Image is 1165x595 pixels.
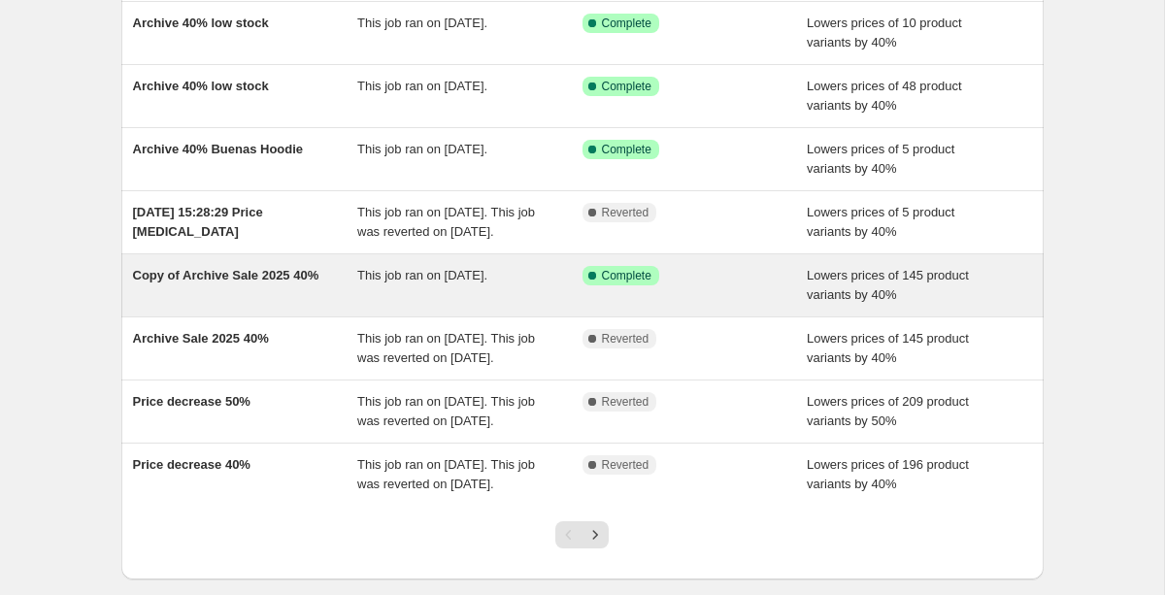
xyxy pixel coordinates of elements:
span: Lowers prices of 196 product variants by 40% [807,457,969,491]
span: This job ran on [DATE]. This job was reverted on [DATE]. [357,457,535,491]
span: Archive 40% Buenas Hoodie [133,142,304,156]
span: Reverted [602,457,649,473]
span: Complete [602,79,651,94]
span: Reverted [602,394,649,410]
span: Complete [602,268,651,283]
span: This job ran on [DATE]. [357,268,487,282]
span: Lowers prices of 145 product variants by 40% [807,268,969,302]
span: Archive Sale 2025 40% [133,331,269,346]
span: Complete [602,16,651,31]
button: Next [582,521,609,548]
span: Reverted [602,331,649,347]
span: Price decrease 50% [133,394,250,409]
span: Lowers prices of 48 product variants by 40% [807,79,962,113]
span: This job ran on [DATE]. [357,16,487,30]
span: Lowers prices of 145 product variants by 40% [807,331,969,365]
span: [DATE] 15:28:29 Price [MEDICAL_DATA] [133,205,263,239]
span: Complete [602,142,651,157]
span: Lowers prices of 10 product variants by 40% [807,16,962,50]
span: Lowers prices of 5 product variants by 40% [807,142,954,176]
nav: Pagination [555,521,609,548]
span: This job ran on [DATE]. This job was reverted on [DATE]. [357,331,535,365]
span: Price decrease 40% [133,457,250,472]
span: Lowers prices of 5 product variants by 40% [807,205,954,239]
span: This job ran on [DATE]. This job was reverted on [DATE]. [357,205,535,239]
span: Copy of Archive Sale 2025 40% [133,268,319,282]
span: Archive 40% low stock [133,16,269,30]
span: This job ran on [DATE]. This job was reverted on [DATE]. [357,394,535,428]
span: Archive 40% low stock [133,79,269,93]
span: Lowers prices of 209 product variants by 50% [807,394,969,428]
span: This job ran on [DATE]. [357,142,487,156]
span: Reverted [602,205,649,220]
span: This job ran on [DATE]. [357,79,487,93]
